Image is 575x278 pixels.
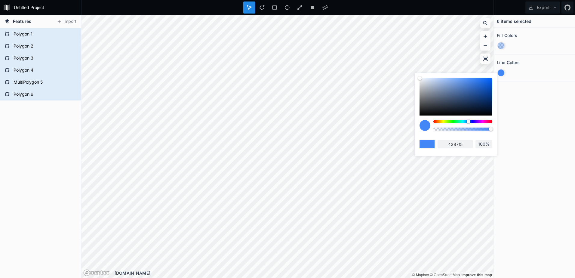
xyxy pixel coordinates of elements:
[525,2,560,14] button: Export
[497,18,531,24] h4: 6 items selected
[83,269,110,276] a: Mapbox logo
[412,273,429,277] a: Mapbox
[54,17,79,26] button: Import
[13,18,31,24] span: Features
[461,273,492,277] a: Map feedback
[497,58,520,67] h2: Line Colors
[497,31,518,40] h2: Fill Colors
[115,270,494,276] div: [DOMAIN_NAME]
[430,273,460,277] a: OpenStreetMap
